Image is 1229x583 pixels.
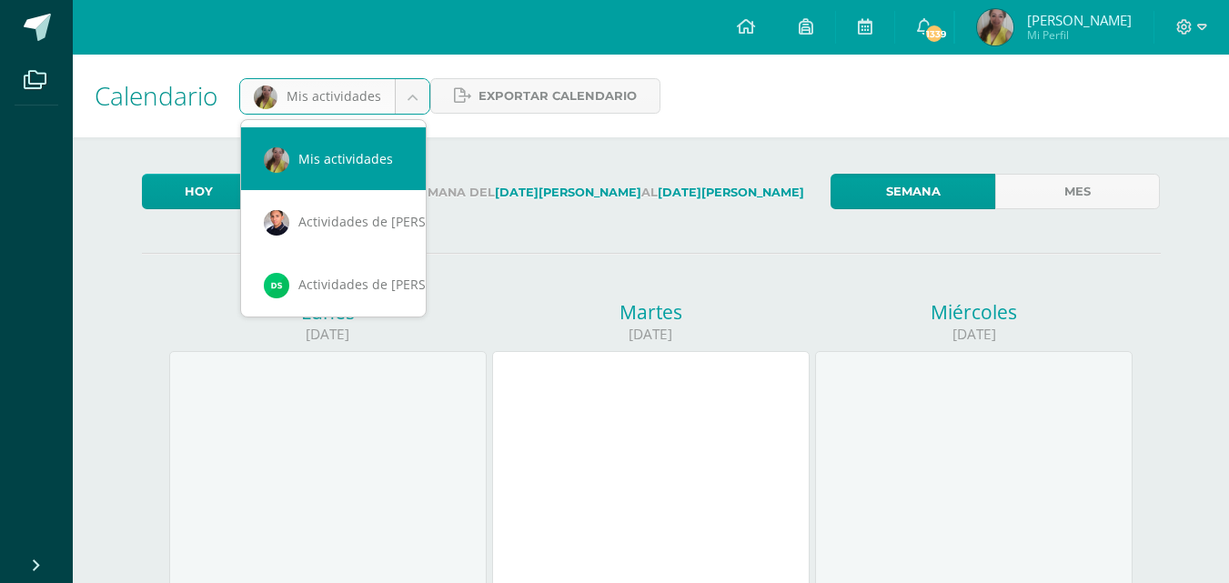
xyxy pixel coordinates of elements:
span: Actividades de [PERSON_NAME] [298,213,493,230]
span: Mis actividades [298,150,393,167]
img: 388a81d7098b8f5fab1a97ff561f99a1.png [264,273,289,298]
span: Actividades de [PERSON_NAME] [298,276,493,293]
img: 00d167a64e76e44e0664d870993392b7.png [264,147,289,173]
img: d8bf8b4fc180c2109deee4bcec4ad93e.png [264,210,289,236]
